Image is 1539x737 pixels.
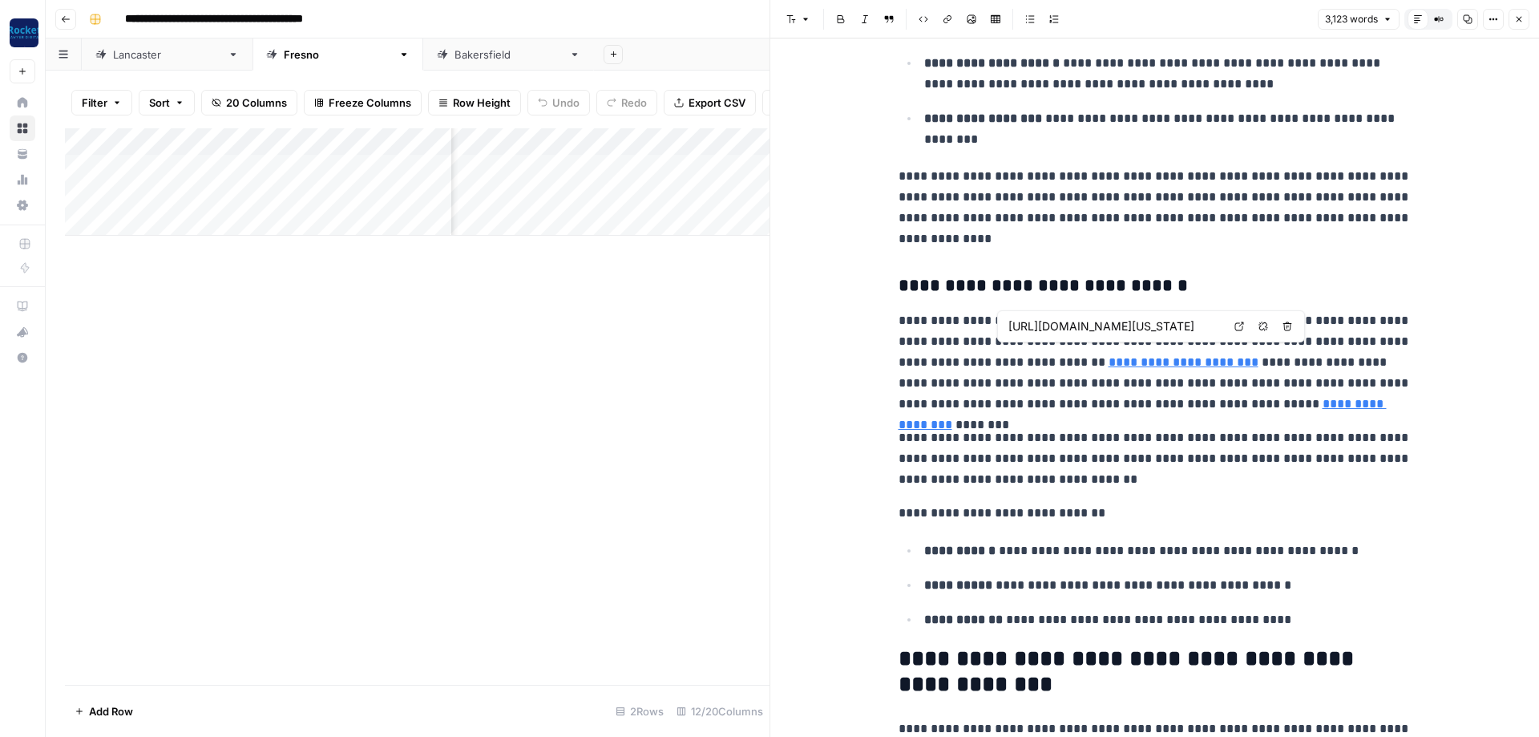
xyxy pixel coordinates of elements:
button: Freeze Columns [304,90,422,115]
button: Redo [596,90,657,115]
span: 20 Columns [226,95,287,111]
span: Add Row [89,703,133,719]
button: Help + Support [10,345,35,371]
button: 3,123 words [1318,9,1400,30]
div: 12/20 Columns [670,699,769,724]
div: 2 Rows [609,699,670,724]
div: [GEOGRAPHIC_DATA] [284,47,392,63]
a: Usage [10,167,35,192]
span: Freeze Columns [329,95,411,111]
button: Filter [71,90,132,115]
div: [GEOGRAPHIC_DATA] [454,47,563,63]
span: 3,123 words [1325,12,1378,26]
a: [GEOGRAPHIC_DATA] [423,38,594,71]
button: Undo [527,90,590,115]
div: What's new? [10,320,34,344]
a: [GEOGRAPHIC_DATA] [252,38,423,71]
button: 20 Columns [201,90,297,115]
button: Row Height [428,90,521,115]
a: Home [10,90,35,115]
a: [GEOGRAPHIC_DATA] [82,38,252,71]
span: Row Height [453,95,511,111]
button: Add Row [65,699,143,724]
span: Export CSV [689,95,745,111]
button: What's new? [10,319,35,345]
span: Undo [552,95,580,111]
button: Workspace: Rocket Pilots [10,13,35,53]
button: Sort [139,90,195,115]
a: AirOps Academy [10,294,35,319]
a: Settings [10,192,35,218]
a: Your Data [10,141,35,167]
span: Sort [149,95,170,111]
img: Rocket Pilots Logo [10,18,38,47]
button: Export CSV [664,90,756,115]
a: Browse [10,115,35,141]
span: Redo [621,95,647,111]
div: [GEOGRAPHIC_DATA] [113,47,221,63]
span: Filter [82,95,107,111]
